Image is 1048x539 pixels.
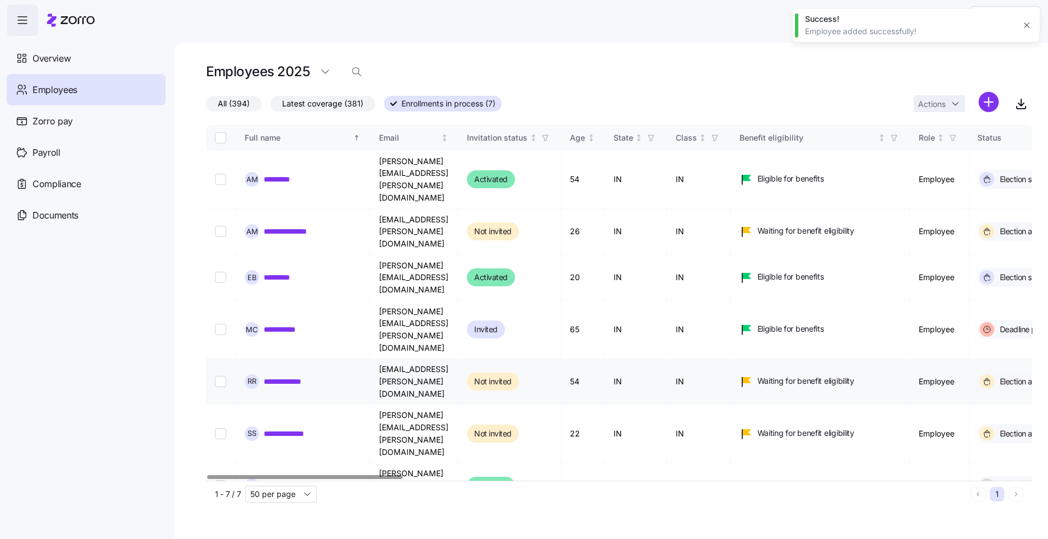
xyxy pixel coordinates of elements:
[7,137,166,168] a: Payroll
[215,324,226,335] input: Select record 4
[370,405,458,463] td: [PERSON_NAME][EMAIL_ADDRESS][PERSON_NAME][DOMAIN_NAME]
[757,323,824,334] span: Eligible for benefits
[667,405,731,463] td: IN
[218,96,250,111] span: All (394)
[215,489,241,500] span: 1 - 7 / 7
[990,487,1004,501] button: 1
[7,74,166,105] a: Employees
[667,151,731,209] td: IN
[971,487,985,501] button: Previous page
[910,125,969,151] th: RoleNot sorted
[914,95,965,112] button: Actions
[667,125,731,151] th: ClassNot sorted
[32,177,81,191] span: Compliance
[401,96,495,111] span: Enrollments in process (7)
[757,375,854,387] span: Waiting for benefit eligibility
[245,132,351,144] div: Full name
[474,375,512,388] span: Not invited
[740,132,876,144] div: Benefit eligibility
[32,52,71,66] span: Overview
[979,92,999,112] svg: add icon
[474,427,512,440] span: Not invited
[370,209,458,255] td: [EMAIL_ADDRESS][PERSON_NAME][DOMAIN_NAME]
[467,132,527,144] div: Invitation status
[605,209,667,255] td: IN
[561,255,605,301] td: 20
[937,134,944,142] div: Not sorted
[474,225,512,238] span: Not invited
[215,376,226,387] input: Select record 5
[667,359,731,405] td: IN
[587,134,595,142] div: Not sorted
[247,430,256,437] span: S S
[370,463,458,509] td: [PERSON_NAME][EMAIL_ADDRESS][DOMAIN_NAME]
[731,125,910,151] th: Benefit eligibilityNot sorted
[379,132,439,144] div: Email
[282,96,363,111] span: Latest coverage (381)
[370,151,458,209] td: [PERSON_NAME][EMAIL_ADDRESS][PERSON_NAME][DOMAIN_NAME]
[370,255,458,301] td: [PERSON_NAME][EMAIL_ADDRESS][DOMAIN_NAME]
[605,301,667,359] td: IN
[919,132,935,144] div: Role
[757,428,854,439] span: Waiting for benefit eligibility
[667,463,731,509] td: IN
[215,226,226,237] input: Select record 2
[370,301,458,359] td: [PERSON_NAME][EMAIL_ADDRESS][PERSON_NAME][DOMAIN_NAME]
[910,255,969,301] td: Employee
[246,326,258,333] span: M C
[32,208,78,222] span: Documents
[215,480,226,491] input: Select record 7
[605,255,667,301] td: IN
[474,173,508,186] span: Activated
[1009,487,1023,501] button: Next page
[561,209,605,255] td: 26
[910,359,969,405] td: Employee
[32,114,73,128] span: Zorro pay
[561,463,605,509] td: 34
[474,271,508,284] span: Activated
[805,13,1014,25] div: Success!
[370,359,458,405] td: [EMAIL_ADDRESS][PERSON_NAME][DOMAIN_NAME]
[910,405,969,463] td: Employee
[676,132,697,144] div: Class
[32,146,60,160] span: Payroll
[246,228,258,235] span: A M
[353,134,361,142] div: Sorted ascending
[561,359,605,405] td: 54
[561,151,605,209] td: 54
[215,132,226,143] input: Select all records
[215,428,226,439] input: Select record 6
[7,199,166,231] a: Documents
[699,134,707,142] div: Not sorted
[7,168,166,199] a: Compliance
[918,100,946,108] span: Actions
[561,301,605,359] td: 65
[605,359,667,405] td: IN
[570,132,585,144] div: Age
[667,209,731,255] td: IN
[206,63,310,80] h1: Employees 2025
[247,274,257,281] span: E B
[605,151,667,209] td: IN
[215,272,226,283] input: Select record 3
[605,463,667,509] td: IN
[458,125,561,151] th: Invitation statusNot sorted
[215,174,226,185] input: Select record 1
[561,405,605,463] td: 22
[635,134,643,142] div: Not sorted
[236,125,370,151] th: Full nameSorted ascending
[667,301,731,359] td: IN
[370,125,458,151] th: EmailNot sorted
[247,378,256,385] span: R R
[667,255,731,301] td: IN
[910,463,969,509] td: Employee
[878,134,886,142] div: Not sorted
[7,43,166,74] a: Overview
[757,225,854,236] span: Waiting for benefit eligibility
[530,134,537,142] div: Not sorted
[246,176,258,183] span: A M
[910,151,969,209] td: Employee
[910,209,969,255] td: Employee
[757,271,824,282] span: Eligible for benefits
[757,173,824,184] span: Eligible for benefits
